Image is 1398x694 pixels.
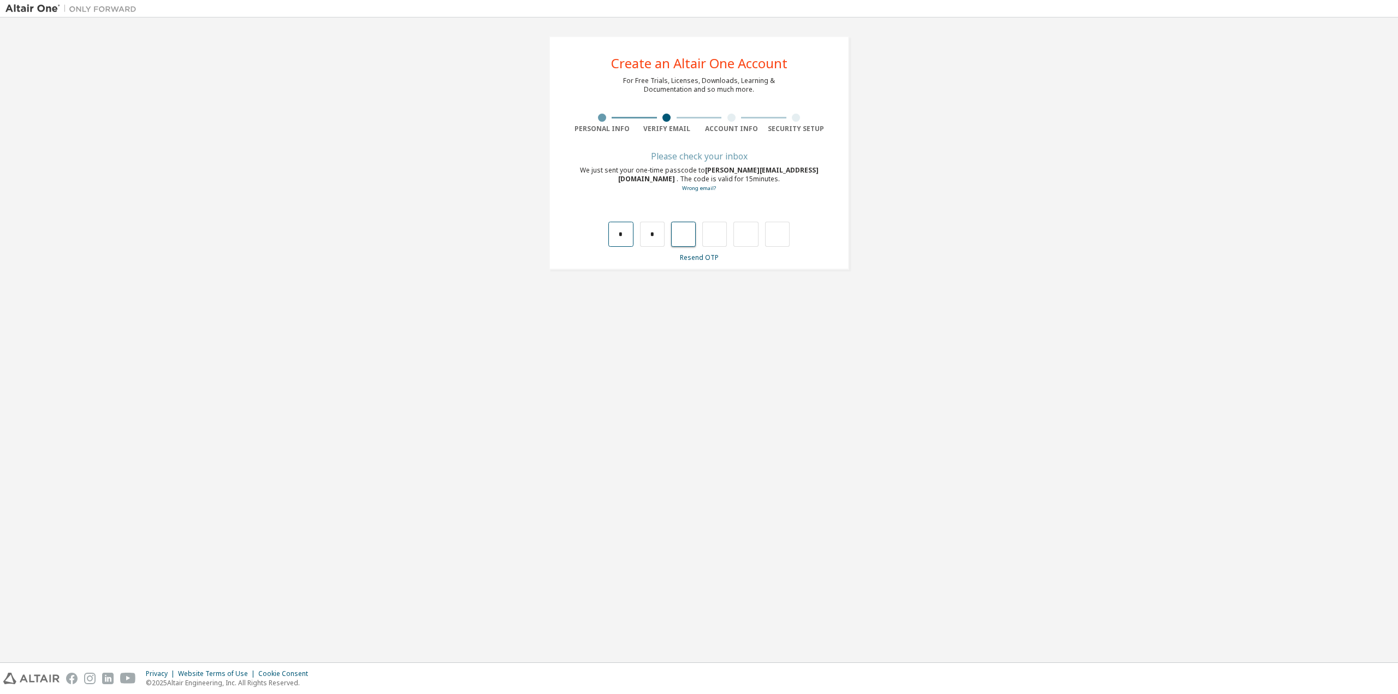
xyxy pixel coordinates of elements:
img: Altair One [5,3,142,14]
div: Account Info [699,124,764,133]
img: linkedin.svg [102,673,114,684]
div: Cookie Consent [258,669,315,678]
p: © 2025 Altair Engineering, Inc. All Rights Reserved. [146,678,315,687]
img: facebook.svg [66,673,78,684]
div: Personal Info [570,124,635,133]
div: Security Setup [764,124,829,133]
div: Privacy [146,669,178,678]
span: [PERSON_NAME][EMAIL_ADDRESS][DOMAIN_NAME] [618,165,819,183]
div: Website Terms of Use [178,669,258,678]
div: For Free Trials, Licenses, Downloads, Learning & Documentation and so much more. [623,76,775,94]
img: altair_logo.svg [3,673,60,684]
a: Go back to the registration form [682,185,716,192]
div: Verify Email [635,124,700,133]
div: Create an Altair One Account [611,57,787,70]
a: Resend OTP [680,253,719,262]
img: youtube.svg [120,673,136,684]
img: instagram.svg [84,673,96,684]
div: We just sent your one-time passcode to . The code is valid for 15 minutes. [570,166,828,193]
div: Please check your inbox [570,153,828,159]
